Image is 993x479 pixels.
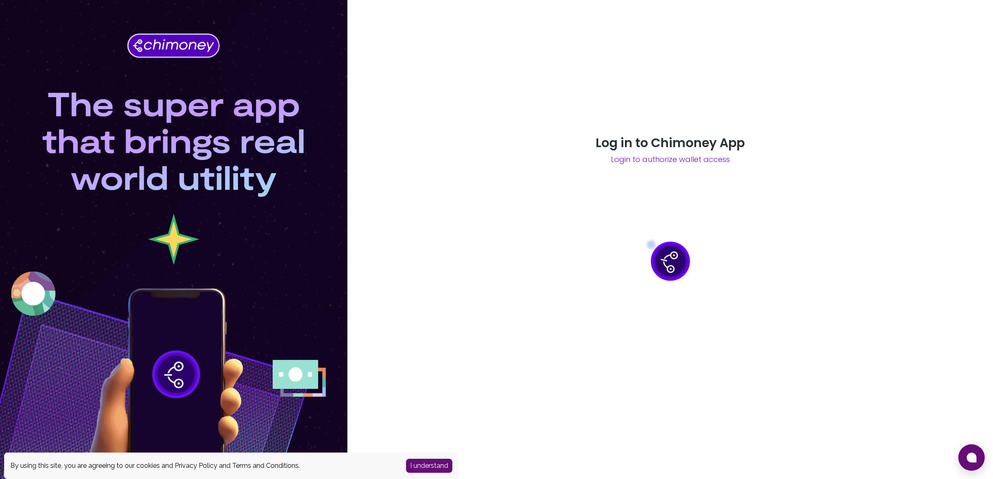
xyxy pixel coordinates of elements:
[10,461,394,471] div: By using this site, you are agreeing to our cookies and and .
[629,220,712,303] img: chimoney-app-loader.gif
[175,462,217,469] a: Privacy Policy
[581,154,760,165] span: Login to authorize wallet access
[232,462,299,469] a: Terms and Conditions
[406,459,452,473] button: Accept cookies
[958,444,985,471] button: Open chat window
[581,136,760,150] h3: Log in to Chimoney App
